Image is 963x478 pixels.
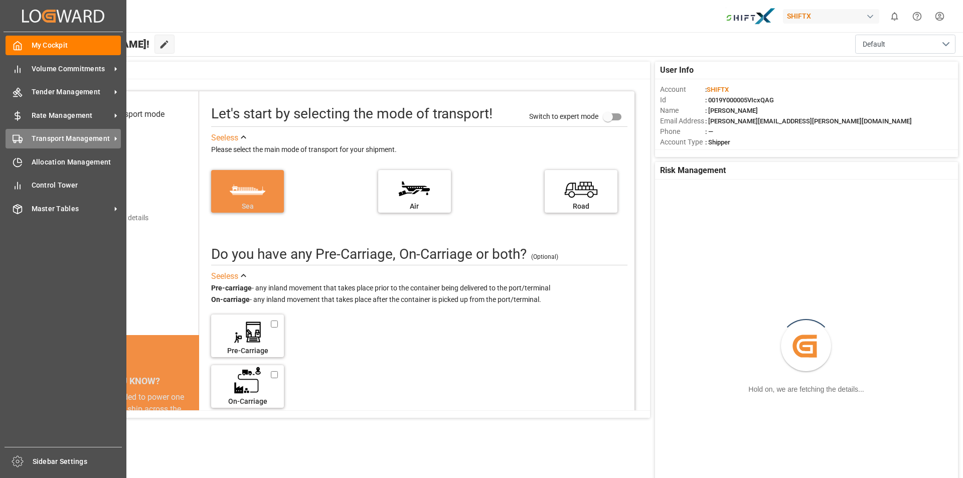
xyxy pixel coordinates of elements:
[216,346,279,356] div: Pre-Carriage
[660,64,694,76] span: User Info
[529,112,598,120] span: Switch to expert mode
[906,5,928,28] button: Help Center
[32,133,111,144] span: Transport Management
[550,201,612,212] div: Road
[32,110,111,121] span: Rate Management
[705,138,730,146] span: : Shipper
[660,84,705,95] span: Account
[660,165,726,177] span: Risk Management
[783,7,883,26] button: SHIFTX
[660,95,705,105] span: Id
[211,144,627,156] div: Please select the main mode of transport for your shipment.
[216,201,279,212] div: Sea
[211,244,527,265] div: Do you have any Pre-Carriage, On-Carriage or both? (optional)
[660,116,705,126] span: Email Address
[211,282,627,306] div: - any inland movement that takes place prior to the container being delivered to the port/termina...
[660,126,705,137] span: Phone
[705,96,774,104] span: : 0019Y000005VIcxQAG
[211,132,238,144] div: See less
[32,87,111,97] span: Tender Management
[705,107,758,114] span: : [PERSON_NAME]
[705,128,713,135] span: : —
[211,103,493,124] div: Let's start by selecting the mode of transport!
[6,36,121,55] a: My Cockpit
[660,137,705,147] span: Account Type
[42,35,149,54] span: Hello [PERSON_NAME]!
[383,201,446,212] div: Air
[32,64,111,74] span: Volume Commitments
[707,86,729,93] span: SHIFTX
[211,270,238,282] div: See less
[32,204,111,214] span: Master Tables
[863,39,885,50] span: Default
[726,8,776,25] img: Bildschirmfoto%202024-11-13%20um%2009.31.44.png_1731487080.png
[32,180,121,191] span: Control Tower
[748,384,864,395] div: Hold on, we are fetching the details...
[705,86,729,93] span: :
[32,157,121,168] span: Allocation Management
[211,295,250,303] strong: On-carriage
[32,40,121,51] span: My Cockpit
[54,370,199,391] div: DID YOU KNOW?
[271,370,278,379] input: On-Carriage
[6,152,121,172] a: Allocation Management
[271,320,278,329] input: Pre-Carriage
[705,117,912,125] span: : [PERSON_NAME][EMAIL_ADDRESS][PERSON_NAME][DOMAIN_NAME]
[855,35,955,54] button: open menu
[66,391,187,463] div: The energy needed to power one large container ship across the ocean in a single day is the same ...
[33,456,122,467] span: Sidebar Settings
[531,252,558,261] div: (Optional)
[783,9,879,24] div: SHIFTX
[883,5,906,28] button: show 0 new notifications
[6,176,121,195] a: Control Tower
[216,396,279,407] div: On-Carriage
[211,284,252,292] strong: Pre-carriage
[185,391,199,475] button: next slide / item
[660,105,705,116] span: Name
